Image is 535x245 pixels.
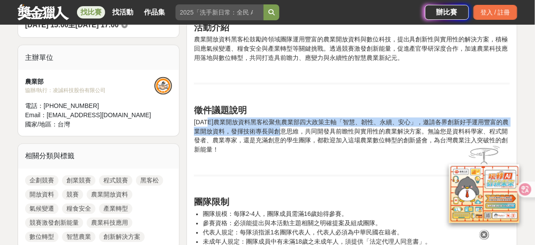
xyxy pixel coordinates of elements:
li: 團隊規模：每隊2-4人，團隊成員需滿16歲始得參賽。 [203,210,510,219]
li: 代表人規定：每隊須指派1名團隊代表人，代表人必須為中華民國在籍者。 [203,228,510,238]
a: 產業轉型 [99,204,132,214]
a: 競賽 [62,189,83,200]
span: 國家/地區： [25,121,58,128]
div: 相關分類與標籤 [18,144,179,169]
a: 競賽激發創新能量 [25,218,83,228]
div: 農業部 [25,77,154,86]
div: Email： [EMAIL_ADDRESS][DOMAIN_NAME] [25,111,154,120]
a: 創新解決方案 [99,232,145,242]
span: [DATE] 17:00 [75,21,118,29]
a: 開放資料 [25,189,59,200]
a: 農業科技應用 [87,218,132,228]
a: 作品集 [140,6,169,19]
p: 農業開放資料黑客松鼓勵跨領域團隊運用豐富的農業開放資料與數位科技，提出具創新性與實用性的解決方案，積極回應氣候變遷、糧食安全與產業轉型等關鍵挑戰。透過競賽激發創新能量，促進產官學研深度合作，加速... [194,35,510,63]
div: 協辦/執行： 凌誠科技股份有限公司 [25,86,154,94]
span: 台灣 [58,121,70,128]
a: 創業競賽 [62,175,95,186]
a: 辦比賽 [425,5,469,20]
a: 程式競賽 [99,175,132,186]
p: [DATE]農業開放資料黑客松聚焦農業部四大政策主軸「智慧、韌性、永續、安心」，邀請各界創新好手運用豐富的農業開放資料，發揮技術專長與創意思維，共同開發具前瞻性與實用性的農業解決方案。無論您是資... [194,118,510,155]
strong: 徵件議題說明 [194,105,247,115]
div: 電話： [PHONE_NUMBER] [25,101,154,111]
div: 主辦單位 [18,45,179,70]
a: 找比賽 [77,6,105,19]
a: 數位轉型 [25,232,59,242]
span: 至 [68,21,75,29]
input: 2025「洗手新日常：全民 ALL IN」洗手歌全台徵選 [176,4,264,20]
img: d2146d9a-e6f6-4337-9592-8cefde37ba6b.png [449,164,520,223]
strong: 團隊限制 [194,197,229,207]
strong: 活動介紹 [194,22,229,32]
a: 找活動 [109,6,137,19]
li: 參賽資格：必須能提出與本活動主題相關之明確提案及組成團隊。 [203,219,510,228]
a: 黑客松 [136,175,163,186]
a: 企劃競賽 [25,175,59,186]
span: [DATE] 15:00 [25,21,68,29]
a: 智慧農業 [62,232,95,242]
div: 登入 / 註冊 [473,5,517,20]
a: 農業開放資料 [87,189,132,200]
a: 糧食安全 [62,204,95,214]
a: 氣候變遷 [25,204,59,214]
